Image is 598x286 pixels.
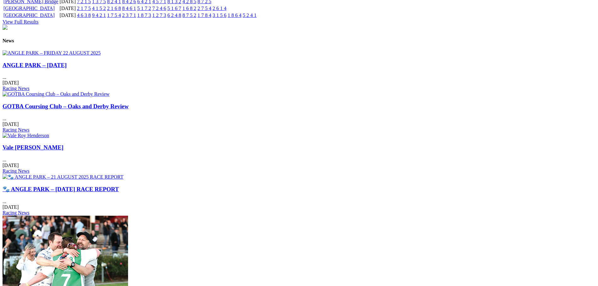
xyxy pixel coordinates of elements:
a: View Full Results [3,19,39,24]
a: 4 6 3 8 [77,13,91,18]
a: Racing News [3,86,30,91]
img: ANGLE PARK – FRIDAY 22 AUGUST 2025 [3,50,101,56]
a: 1 7 5 4 [107,13,121,18]
a: 3 1 5 6 [213,13,226,18]
div: ... [3,144,595,174]
span: [DATE] [3,121,19,127]
a: 5 1 7 2 [137,6,151,11]
a: 5 1 6 7 [167,6,181,11]
a: 2 3 7 1 [122,13,136,18]
a: 1 2 7 3 [152,13,166,18]
a: [GEOGRAPHIC_DATA] [3,6,55,11]
div: ... [3,62,595,92]
td: [DATE] [59,12,76,19]
span: [DATE] [3,163,19,168]
img: GOTBA Coursing Club – Oaks and Derby Review [3,91,110,97]
img: 🐾 ANGLE PARK – 21 AUGUST 2025 RACE REPORT [3,174,123,180]
div: ... [3,103,595,133]
a: 1 8 7 3 [137,13,151,18]
img: chasers_homepage.jpg [3,25,8,30]
a: ANGLE PARK – [DATE] [3,62,67,68]
a: 4 1 5 2 [92,6,106,11]
a: 1 7 8 4 [197,13,211,18]
a: 2 7 5 4 [197,6,211,11]
a: Racing News [3,210,30,215]
a: GOTBA Coursing Club – Oaks and Derby Review [3,103,129,110]
a: 7 2 4 6 [152,6,166,11]
a: 1 8 6 4 [228,13,241,18]
div: ... [3,186,595,216]
a: Vale [PERSON_NAME] [3,144,63,151]
a: Racing News [3,168,30,174]
td: [DATE] [59,5,76,12]
a: 9 4 2 1 [92,13,106,18]
h4: News [3,38,595,44]
a: 2 1 6 8 [107,6,121,11]
a: 5 2 4 1 [243,13,256,18]
a: 6 2 4 8 [167,13,181,18]
a: 2 1 7 5 [77,6,91,11]
a: Racing News [3,127,30,132]
a: 8 7 5 2 [182,13,196,18]
span: [DATE] [3,204,19,210]
a: 🐾 ANGLE PARK – [DATE] RACE REPORT [3,186,119,192]
a: 1 6 8 2 [182,6,196,11]
span: [DATE] [3,80,19,85]
a: 8 4 6 1 [122,6,136,11]
img: Vale Roy Henderson [3,133,49,138]
a: [GEOGRAPHIC_DATA] [3,13,55,18]
a: 2 6 1 4 [213,6,226,11]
